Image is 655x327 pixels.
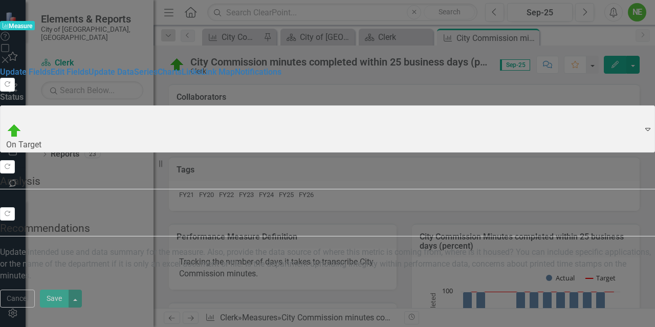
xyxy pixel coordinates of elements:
a: Series [134,67,158,77]
button: Save [40,290,69,308]
a: Charts [158,67,182,77]
a: Links [182,67,201,77]
a: Update Data [89,67,134,77]
a: Edit Fields [51,67,89,77]
a: Link Map [201,67,235,77]
a: Notifications [235,67,281,77]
